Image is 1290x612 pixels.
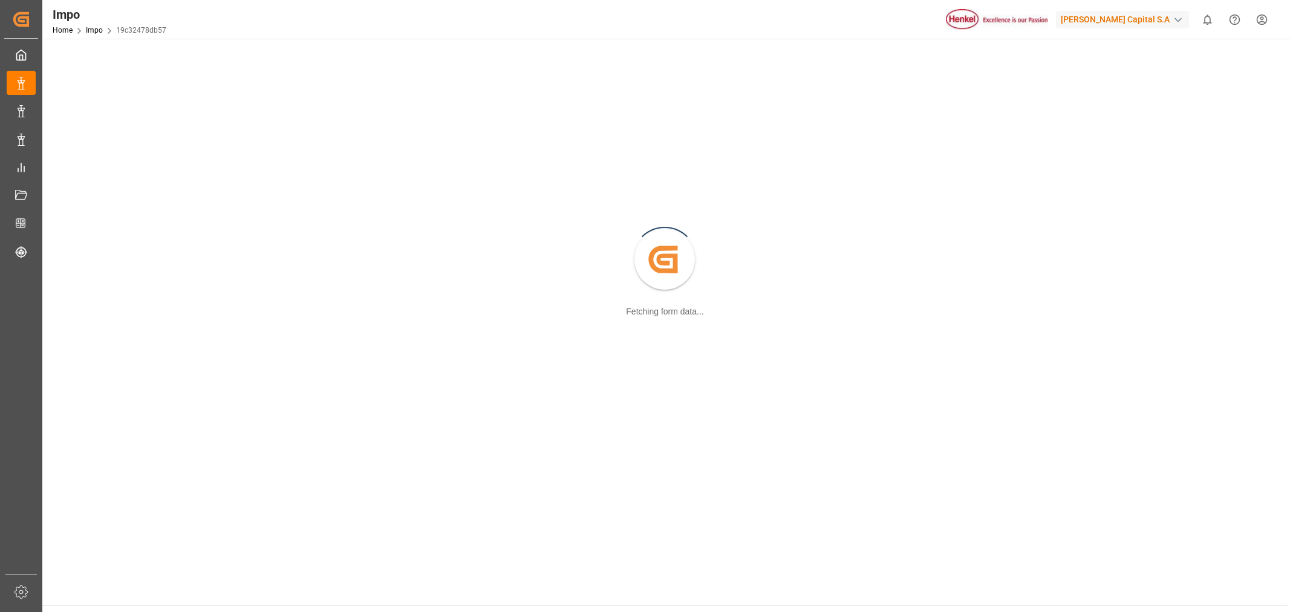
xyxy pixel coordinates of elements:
button: show 0 new notifications [1194,6,1221,33]
a: Home [53,26,73,34]
img: Henkel%20logo.jpg_1689854090.jpg [946,9,1047,30]
div: [PERSON_NAME] Capital S.A [1056,11,1189,28]
div: Impo [53,5,166,24]
div: Fetching form data... [626,305,703,318]
button: Help Center [1221,6,1248,33]
button: [PERSON_NAME] Capital S.A [1056,8,1194,31]
a: Impo [86,26,103,34]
